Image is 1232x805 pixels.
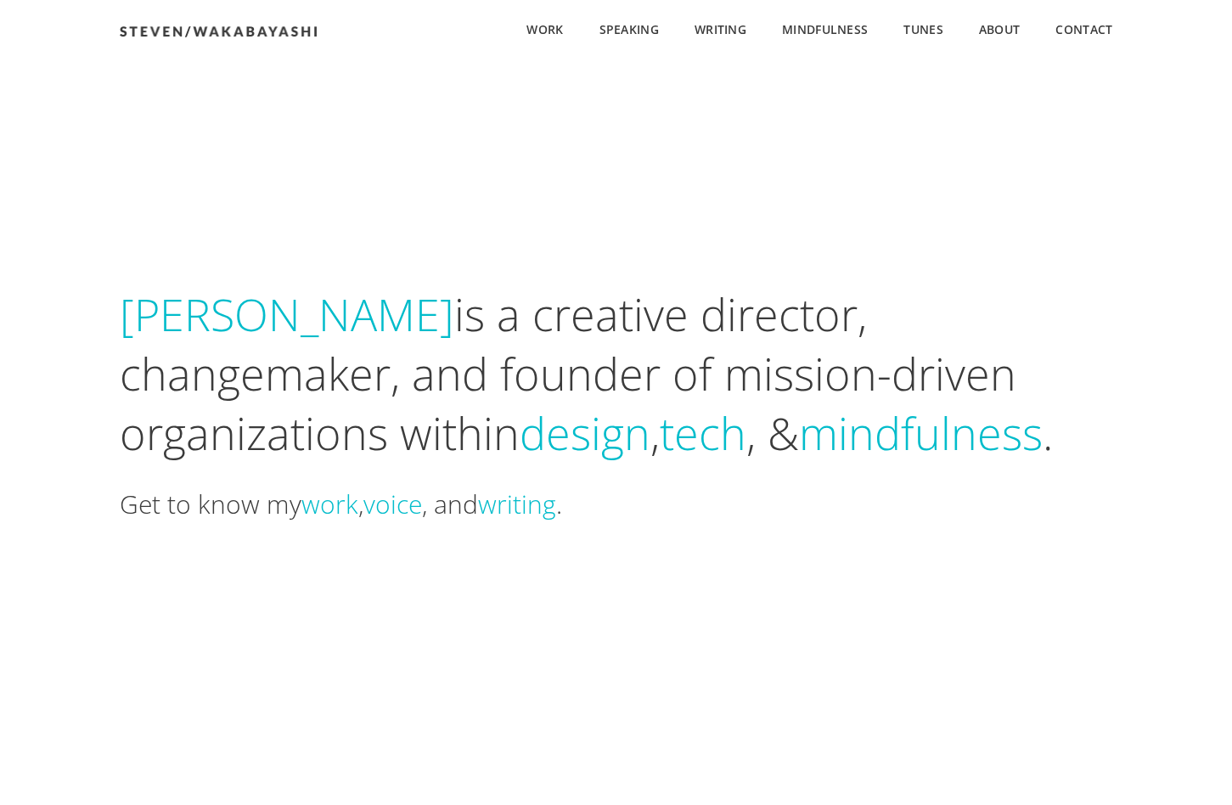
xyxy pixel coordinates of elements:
span: is a creative director, changemaker, and founder of mission-driven organizations within , , & . [120,284,1053,463]
a: Mindfulness [764,18,886,38]
a: work [301,487,358,521]
a: About [961,18,1038,38]
span: About [979,21,1021,39]
span: Contact [1055,21,1112,39]
span: Writing [695,21,746,39]
span: Work [526,21,563,39]
a: Steven Wakabayashi [120,20,318,39]
img: logo [120,25,318,37]
a: tech [660,402,746,463]
a: design [520,402,650,463]
span: Mindfulness [782,21,868,39]
a: Work [509,18,581,38]
span: Tunes [903,21,943,39]
span: Speaking [599,21,659,39]
a: mindfulness [799,402,1043,463]
a: voice [363,487,422,521]
a: Writing [677,18,764,38]
a: Speaking [582,18,677,38]
a: Tunes [886,18,961,38]
a: writing [478,487,556,521]
a: Contact [1038,18,1112,38]
span: Get to know my , , and . [120,487,562,521]
a: [PERSON_NAME] [120,284,454,344]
